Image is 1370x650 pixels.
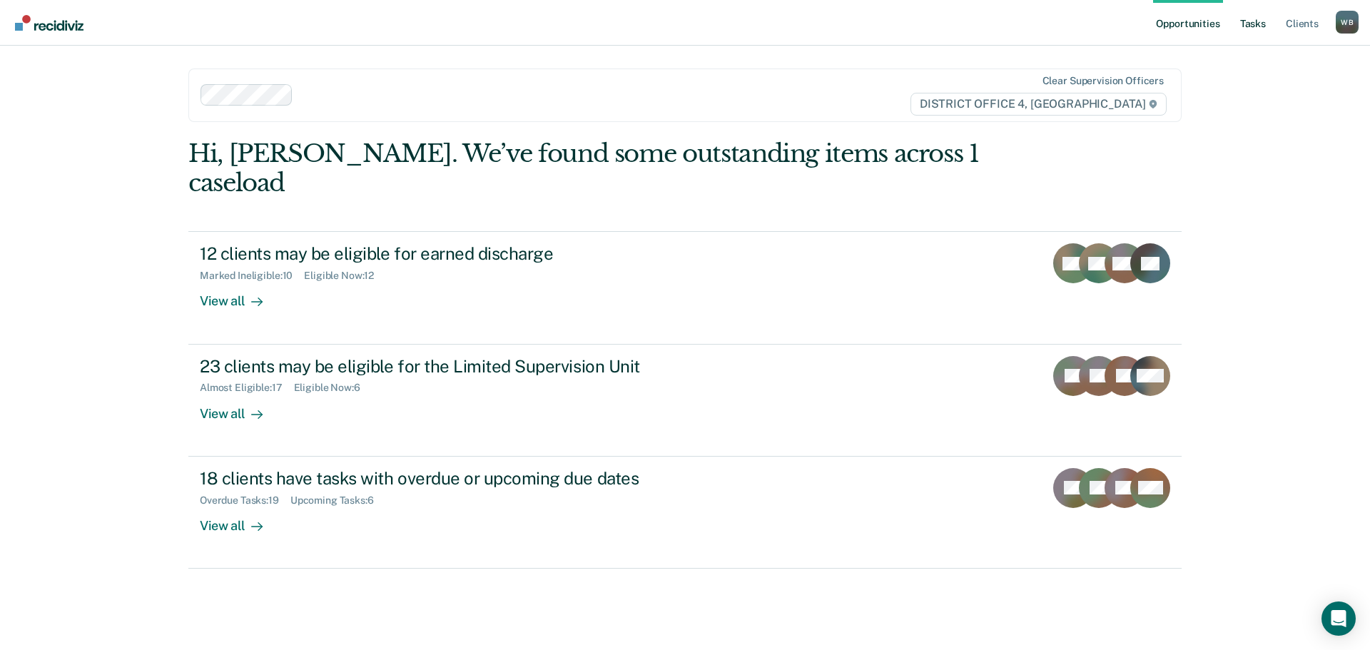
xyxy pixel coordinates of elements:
div: Clear supervision officers [1042,75,1164,87]
div: Marked Ineligible : 10 [200,270,304,282]
div: 23 clients may be eligible for the Limited Supervision Unit [200,356,701,377]
a: 23 clients may be eligible for the Limited Supervision UnitAlmost Eligible:17Eligible Now:6View all [188,345,1182,457]
div: View all [200,394,280,422]
div: Upcoming Tasks : 6 [290,494,385,507]
div: Eligible Now : 12 [304,270,385,282]
div: W B [1336,11,1359,34]
div: Overdue Tasks : 19 [200,494,290,507]
div: Almost Eligible : 17 [200,382,294,394]
a: 12 clients may be eligible for earned dischargeMarked Ineligible:10Eligible Now:12View all [188,231,1182,344]
span: DISTRICT OFFICE 4, [GEOGRAPHIC_DATA] [910,93,1167,116]
button: Profile dropdown button [1336,11,1359,34]
div: Eligible Now : 6 [294,382,372,394]
div: 18 clients have tasks with overdue or upcoming due dates [200,468,701,489]
div: View all [200,506,280,534]
div: 12 clients may be eligible for earned discharge [200,243,701,264]
div: View all [200,282,280,310]
div: Hi, [PERSON_NAME]. We’ve found some outstanding items across 1 caseload [188,139,983,198]
a: 18 clients have tasks with overdue or upcoming due datesOverdue Tasks:19Upcoming Tasks:6View all [188,457,1182,569]
div: Open Intercom Messenger [1321,601,1356,636]
img: Recidiviz [15,15,83,31]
